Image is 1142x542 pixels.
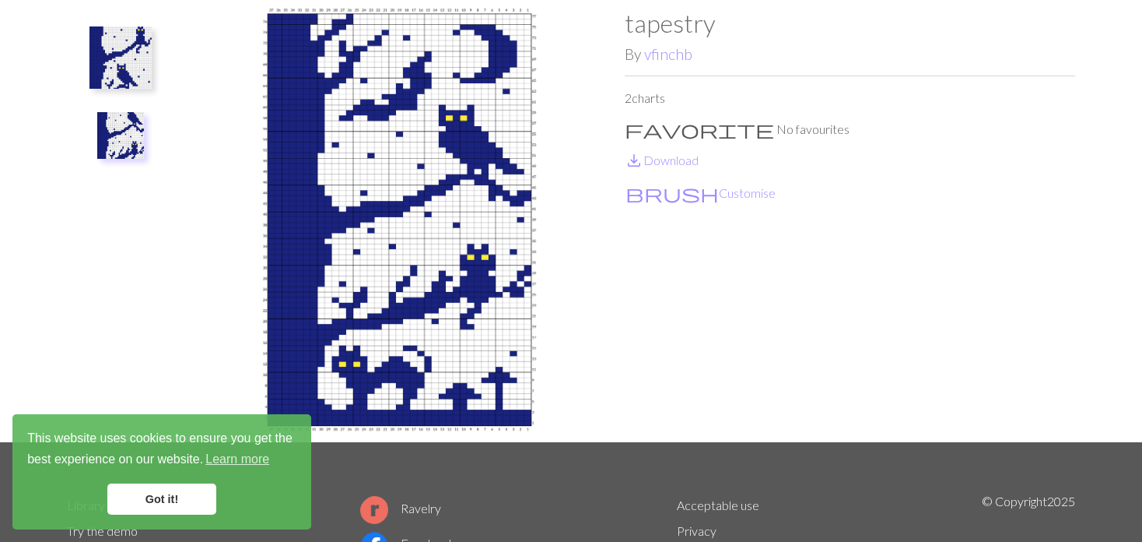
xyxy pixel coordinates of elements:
a: Try the demo [67,523,138,538]
span: brush [625,182,719,204]
a: Ravelry [360,501,441,516]
p: 2 charts [625,89,1075,107]
i: Customise [625,184,719,202]
img: Ravelry logo [360,496,388,524]
a: Privacy [677,523,716,538]
a: Acceptable use [677,498,759,512]
img: Copy of tapestry [97,112,144,159]
a: vfinchb [644,45,692,63]
span: This website uses cookies to ensure you get the best experience on our website. [27,429,296,471]
span: save_alt [625,150,643,171]
button: CustomiseCustomise [625,183,776,203]
h1: tapestry [625,9,1075,38]
img: Copy of tapestry [174,9,625,442]
i: Download [625,151,643,170]
a: dismiss cookie message [107,484,216,515]
a: learn more about cookies [203,448,271,471]
i: Favourite [625,120,774,139]
img: tapestry [89,26,152,89]
a: DownloadDownload [625,153,699,167]
p: No favourites [625,120,1075,139]
div: cookieconsent [12,414,311,530]
span: favorite [625,118,774,140]
h2: By [625,45,1075,63]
